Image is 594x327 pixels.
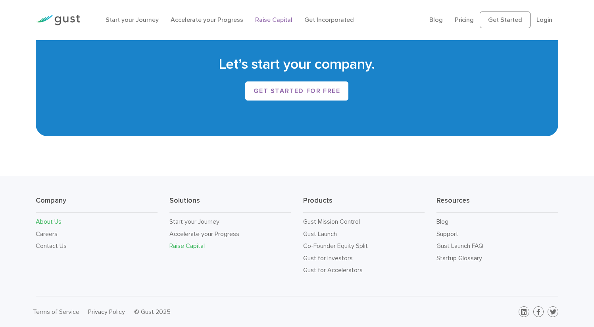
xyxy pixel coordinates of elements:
a: Get Started [480,12,531,28]
img: Gust Logo [36,15,80,25]
h3: Company [36,196,158,213]
a: Co-Founder Equity Split [303,242,368,250]
a: Accelerate your Progress [169,230,239,238]
a: Raise Capital [255,16,292,23]
a: Gust for Accelerators [303,266,363,274]
a: Get Incorporated [304,16,354,23]
h3: Resources [436,196,558,213]
div: © Gust 2025 [134,306,291,317]
a: Raise Capital [169,242,205,250]
a: Privacy Policy [88,308,125,315]
h3: Solutions [169,196,291,213]
a: Gust Launch FAQ [436,242,483,250]
a: Blog [429,16,443,23]
a: Gust for Investors [303,254,353,262]
a: Accelerate your Progress [171,16,243,23]
a: Get started for free [245,81,348,101]
a: Pricing [455,16,474,23]
a: Start your Journey [106,16,159,23]
a: Gust Mission Control [303,218,360,225]
a: Support [436,230,458,238]
h3: Products [303,196,425,213]
a: Start your Journey [169,218,219,225]
a: Careers [36,230,58,238]
a: Login [536,16,552,23]
a: Contact Us [36,242,67,250]
a: About Us [36,218,62,225]
h2: Let’s start your company. [48,55,546,74]
a: Terms of Service [33,308,79,315]
a: Startup Glossary [436,254,482,262]
a: Blog [436,218,448,225]
a: Gust Launch [303,230,337,238]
